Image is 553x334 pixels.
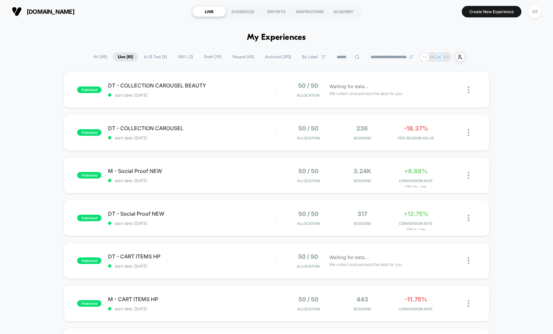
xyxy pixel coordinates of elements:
span: By Label [302,55,318,60]
div: REPORTS [260,6,293,17]
span: 50 / 50 [298,296,318,303]
span: Waiting for data... [329,83,369,90]
span: start date: [DATE] [108,221,276,226]
div: ACADEMY [327,6,360,17]
span: DT - COLLECTION CAROUSEL [108,125,276,131]
span: published [77,86,101,93]
span: 3.24k [353,168,371,175]
span: start date: [DATE] [108,93,276,98]
button: [DOMAIN_NAME] [10,6,76,17]
span: Sessions [337,307,387,311]
span: Waiting for data... [329,254,369,261]
div: + 1 [420,52,429,62]
div: GR [528,5,541,18]
img: close [468,86,469,93]
span: for נמכרו - ימין [391,227,441,231]
span: Allocation [297,179,320,183]
span: Draft ( 39 ) [199,53,227,61]
span: Allocation [297,136,320,140]
span: M - Social Proof NEW [108,168,276,174]
h1: My Experiences [247,33,306,42]
span: Live ( 10 ) [113,53,138,61]
span: start date: [DATE] [108,135,276,140]
p: OC [436,55,442,60]
span: CONVERSION RATE [391,221,441,226]
span: 50 / 50 [298,82,318,89]
span: published [77,172,101,179]
span: start date: [DATE] [108,178,276,183]
span: published [77,215,101,221]
span: Sessions [337,221,387,226]
span: Sessions [337,179,387,183]
button: Create New Experience [462,6,521,17]
span: published [77,129,101,136]
span: published [77,300,101,307]
span: Allocation [297,221,320,226]
span: PER SESSION VALUE [391,136,441,140]
img: close [468,129,469,136]
span: DT - COLLECTION CAROUSEL BEAUTY [108,82,276,89]
div: AUDIENCES [226,6,260,17]
img: Visually logo [12,7,22,16]
img: close [468,215,469,222]
img: close [468,300,469,307]
span: 443 [356,296,368,303]
div: LIVE [192,6,226,17]
span: Archived ( 292 ) [260,53,296,61]
span: Allocation [297,93,319,98]
span: +8.88% [404,168,428,175]
span: All ( 89 ) [89,53,112,61]
span: Allocation [297,307,320,311]
span: 50 / 50 [298,168,318,175]
button: GR [526,5,543,18]
span: start date: [DATE] [108,264,276,269]
span: Paused ( 40 ) [228,53,259,61]
span: 100% ( 2 ) [173,53,198,61]
span: DT - CART ITEMS HP [108,253,276,260]
span: start date: [DATE] [108,306,276,311]
img: end [409,55,413,59]
span: 236 [356,125,368,132]
span: DT - Social Proof NEW [108,210,276,217]
span: -11.75% [404,296,427,303]
span: for נמכרו - שחור [391,185,441,188]
span: We collect and process the data for you [329,261,402,268]
span: We collect and process the data for you [329,90,402,97]
img: close [468,257,469,264]
div: INSPIRATIONS [293,6,327,17]
span: -18.37% [404,125,428,132]
span: 50 / 50 [298,210,318,217]
span: 317 [357,210,367,217]
span: A/B Test ( 8 ) [139,53,172,61]
span: +12.75% [403,210,429,217]
span: Allocation [297,264,319,269]
span: published [77,257,101,264]
img: close [468,172,469,179]
span: CONVERSION RATE [391,307,441,311]
p: GR [429,55,435,60]
span: M - CART ITEMS HP [108,296,276,302]
span: [DOMAIN_NAME] [27,8,74,15]
span: 50 / 50 [298,253,318,260]
p: EV [444,55,449,60]
span: CONVERSION RATE [391,179,441,183]
span: Sessions [337,136,387,140]
span: 50 / 50 [298,125,318,132]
